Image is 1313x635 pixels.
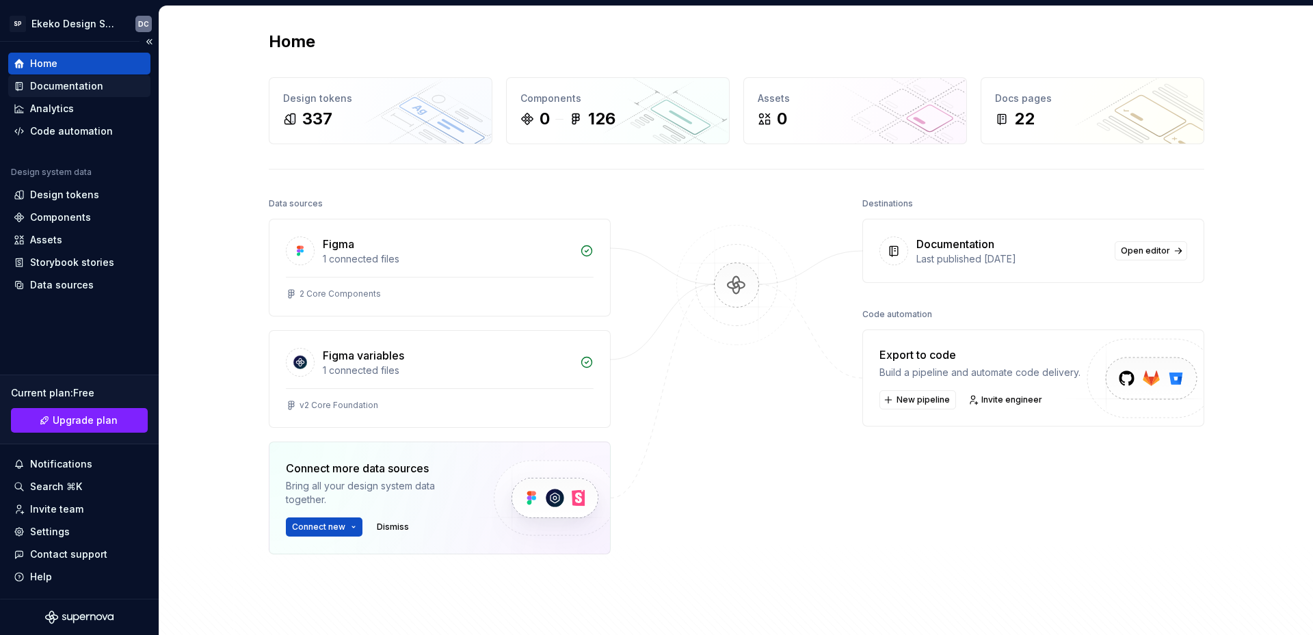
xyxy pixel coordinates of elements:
a: Figma variables1 connected filesv2 Core Foundation [269,330,611,428]
button: Notifications [8,453,150,475]
div: 126 [588,108,615,130]
a: Open editor [1115,241,1187,260]
div: Components [30,211,91,224]
div: Assets [758,92,953,105]
div: Ekeko Design System [31,17,119,31]
div: Home [30,57,57,70]
span: Connect new [292,522,345,532]
div: Export to code [879,347,1080,363]
div: Analytics [30,102,74,116]
div: Connect more data sources [286,460,470,476]
a: Assets [8,229,150,251]
div: 22 [1014,108,1035,130]
a: Design tokens337 [269,77,492,144]
div: Bring all your design system data together. [286,479,470,506]
div: 0 [777,108,787,130]
span: Invite engineer [981,394,1042,405]
button: SPEkeko Design SystemDC [3,9,156,38]
svg: Supernova Logo [45,610,114,624]
a: Invite engineer [964,390,1048,409]
div: Docs pages [995,92,1190,105]
div: Build a pipeline and automate code delivery. [879,366,1080,379]
div: Design tokens [283,92,478,105]
button: Dismiss [371,517,415,537]
div: Design tokens [30,188,99,202]
span: Open editor [1121,245,1170,256]
div: Code automation [862,305,932,324]
a: Components [8,206,150,228]
span: Upgrade plan [53,414,118,427]
div: Design system data [11,167,92,178]
button: Collapse sidebar [140,32,159,51]
a: Invite team [8,498,150,520]
button: Connect new [286,517,362,537]
div: Data sources [30,278,94,292]
div: 1 connected files [323,364,572,377]
a: Assets0 [743,77,967,144]
div: Figma variables [323,347,404,364]
a: Figma1 connected files2 Core Components [269,219,611,316]
div: DC [138,18,149,29]
h2: Home [269,31,315,53]
a: Docs pages22 [981,77,1204,144]
div: SP [10,16,26,32]
a: Design tokens [8,184,150,206]
a: Home [8,53,150,75]
a: Storybook stories [8,252,150,273]
button: Contact support [8,543,150,565]
button: New pipeline [879,390,956,409]
div: Search ⌘K [30,480,82,494]
div: Notifications [30,457,92,471]
div: Documentation [916,236,994,252]
button: Help [8,566,150,588]
div: Destinations [862,194,913,213]
a: Data sources [8,274,150,296]
div: Last published [DATE] [916,252,1106,266]
div: Assets [30,233,62,247]
div: Code automation [30,124,113,138]
div: Storybook stories [30,256,114,269]
a: Upgrade plan [11,408,148,433]
div: 337 [302,108,332,130]
a: Components0126 [506,77,730,144]
span: Dismiss [377,522,409,532]
div: 1 connected files [323,252,572,266]
a: Documentation [8,75,150,97]
div: Contact support [30,548,107,561]
button: Search ⌘K [8,476,150,498]
div: Components [520,92,715,105]
a: Code automation [8,120,150,142]
div: Data sources [269,194,323,213]
div: 2 Core Components [300,288,381,299]
div: Figma [323,236,354,252]
a: Settings [8,521,150,543]
div: 0 [540,108,550,130]
div: Help [30,570,52,584]
div: Invite team [30,502,83,516]
div: Documentation [30,79,103,93]
span: New pipeline [897,394,950,405]
a: Analytics [8,98,150,120]
div: Settings [30,525,70,539]
div: Current plan : Free [11,386,148,400]
div: v2 Core Foundation [300,400,378,411]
